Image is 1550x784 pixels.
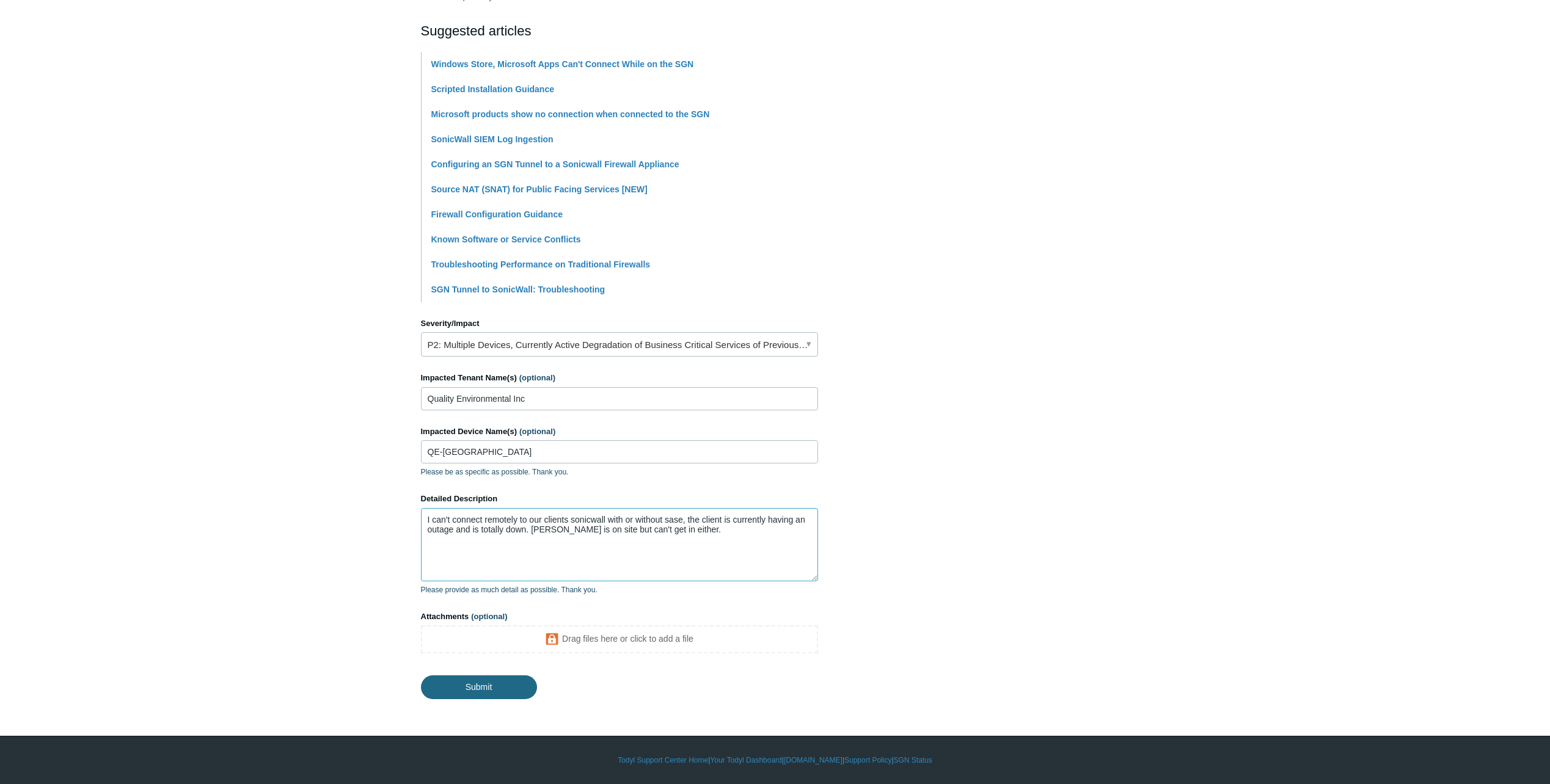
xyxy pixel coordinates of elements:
[421,493,818,505] label: Detailed Description
[519,427,555,436] span: (optional)
[844,755,891,766] a: Support Policy
[471,612,507,621] span: (optional)
[421,372,818,384] label: Impacted Tenant Name(s)
[421,426,818,438] label: Impacted Device Name(s)
[519,373,555,382] span: (optional)
[431,159,679,169] a: Configuring an SGN Tunnel to a Sonicwall Firewall Appliance
[421,332,818,357] a: P2: Multiple Devices, Currently Active Degradation of Business Critical Services of Previously Wo...
[431,260,651,269] a: Troubleshooting Performance on Traditional Firewalls
[421,466,818,477] p: Please be as specific as possible. Thank you.
[421,584,818,595] p: Please provide as much detail as possible. Thank you.
[421,611,818,623] label: Attachments
[784,755,843,766] a: [DOMAIN_NAME]
[431,59,694,69] a: Windows Store, Microsoft Apps Can't Connect While on the SGN
[431,285,605,294] a: SGN Tunnel to SonicWall: Troubleshooting
[431,84,554,94] a: Scripted Installation Guidance
[421,755,1130,766] div: | | | |
[431,134,554,144] a: SonicWall SIEM Log Ingestion
[618,755,708,766] a: Todyl Support Center Home
[431,234,581,244] a: Known Software or Service Conflicts
[431,184,648,194] a: Source NAT (SNAT) for Public Facing Services [NEW]
[431,209,563,219] a: Firewall Configuration Guidance
[421,318,818,330] label: Severity/Impact
[894,755,932,766] a: SGN Status
[421,21,818,41] h2: Suggested articles
[710,755,781,766] a: Your Todyl Dashboard
[431,109,710,119] a: Microsoft products show no connection when connected to the SGN
[421,675,537,699] input: Submit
